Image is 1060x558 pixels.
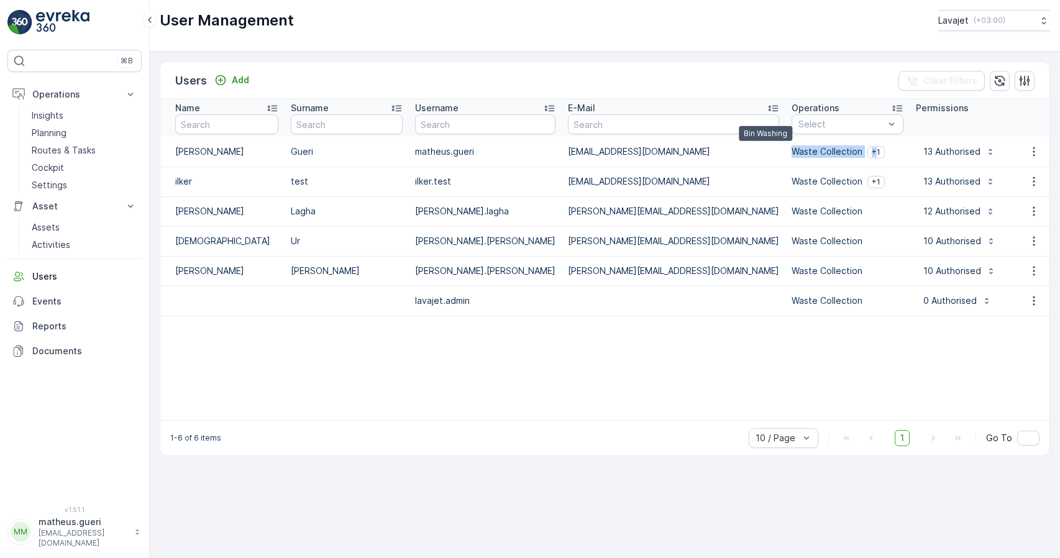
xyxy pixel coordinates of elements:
[568,145,779,158] p: [EMAIL_ADDRESS][DOMAIN_NAME]
[872,177,880,187] span: +1
[923,75,977,87] p: Clear Filters
[568,175,779,188] p: [EMAIL_ADDRESS][DOMAIN_NAME]
[415,145,555,158] p: matheus.gueri
[415,295,555,307] p: lavajet.admin
[39,516,128,528] p: matheus.gueri
[291,175,403,188] p: test
[32,162,64,174] p: Cockpit
[291,265,403,277] p: [PERSON_NAME]
[792,175,862,188] p: Waste Collection
[568,114,779,134] input: Search
[792,102,839,114] p: Operations
[986,432,1012,444] span: Go To
[568,205,779,217] p: [PERSON_NAME][EMAIL_ADDRESS][DOMAIN_NAME]
[27,236,142,254] a: Activities
[568,265,779,277] p: [PERSON_NAME][EMAIL_ADDRESS][DOMAIN_NAME]
[175,72,207,89] p: Users
[923,295,977,307] p: 0 Authorised
[916,172,1003,191] button: 13 Authorised
[916,291,999,311] button: 0 Authorised
[792,235,862,247] p: Waste Collection
[175,205,278,217] p: [PERSON_NAME]
[792,265,862,277] p: Waste Collection
[291,114,403,134] input: Search
[39,528,128,548] p: [EMAIL_ADDRESS][DOMAIN_NAME]
[923,265,981,277] p: 10 Authorised
[923,175,980,188] p: 13 Authorised
[744,129,787,139] p: Bin Washing
[209,73,254,88] button: Add
[32,320,137,332] p: Reports
[898,71,985,91] button: Clear Filters
[175,145,278,158] p: [PERSON_NAME]
[974,16,1005,25] p: ( +03:00 )
[27,176,142,194] a: Settings
[175,235,278,247] p: [DEMOGRAPHIC_DATA]
[27,159,142,176] a: Cockpit
[792,295,862,307] p: Waste Collection
[32,345,137,357] p: Documents
[291,145,403,158] p: Gueri
[7,82,142,107] button: Operations
[7,314,142,339] a: Reports
[798,118,884,130] p: Select
[7,194,142,219] button: Asset
[121,56,133,66] p: ⌘B
[160,11,294,30] p: User Management
[938,10,1050,31] button: Lavajet(+03:00)
[175,114,278,134] input: Search
[7,506,142,513] span: v 1.51.1
[32,200,117,213] p: Asset
[916,201,1003,221] button: 12 Authorised
[32,270,137,283] p: Users
[32,144,96,157] p: Routes & Tasks
[291,205,403,217] p: Lagha
[27,107,142,124] a: Insights
[32,109,63,122] p: Insights
[568,102,595,114] p: E-Mail
[170,433,221,443] p: 1-6 of 6 items
[7,339,142,364] a: Documents
[415,235,555,247] p: [PERSON_NAME].[PERSON_NAME]
[11,522,30,542] div: MM
[792,145,862,158] p: Waste Collection
[32,179,67,191] p: Settings
[27,142,142,159] a: Routes & Tasks
[415,205,555,217] p: [PERSON_NAME].lagha
[27,124,142,142] a: Planning
[415,175,555,188] p: ilker.test
[872,147,880,157] span: +1
[415,114,555,134] input: Search
[27,219,142,236] a: Assets
[923,235,981,247] p: 10 Authorised
[916,261,1003,281] button: 10 Authorised
[32,127,66,139] p: Planning
[923,205,980,217] p: 12 Authorised
[7,10,32,35] img: logo
[568,235,779,247] p: [PERSON_NAME][EMAIL_ADDRESS][DOMAIN_NAME]
[916,231,1003,251] button: 10 Authorised
[7,516,142,548] button: MMmatheus.gueri[EMAIL_ADDRESS][DOMAIN_NAME]
[7,289,142,314] a: Events
[32,239,70,251] p: Activities
[916,102,969,114] p: Permissions
[32,88,117,101] p: Operations
[415,102,459,114] p: Username
[232,74,249,86] p: Add
[792,205,862,217] p: Waste Collection
[923,145,980,158] p: 13 Authorised
[415,265,555,277] p: [PERSON_NAME].[PERSON_NAME]
[895,430,910,446] span: 1
[938,14,969,27] p: Lavajet
[175,265,278,277] p: [PERSON_NAME]
[291,235,403,247] p: Ur
[175,102,200,114] p: Name
[916,142,1003,162] button: 13 Authorised
[32,221,60,234] p: Assets
[175,175,278,188] p: ilker
[291,102,329,114] p: Surname
[7,264,142,289] a: Users
[32,295,137,308] p: Events
[36,10,89,35] img: logo_light-DOdMpM7g.png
